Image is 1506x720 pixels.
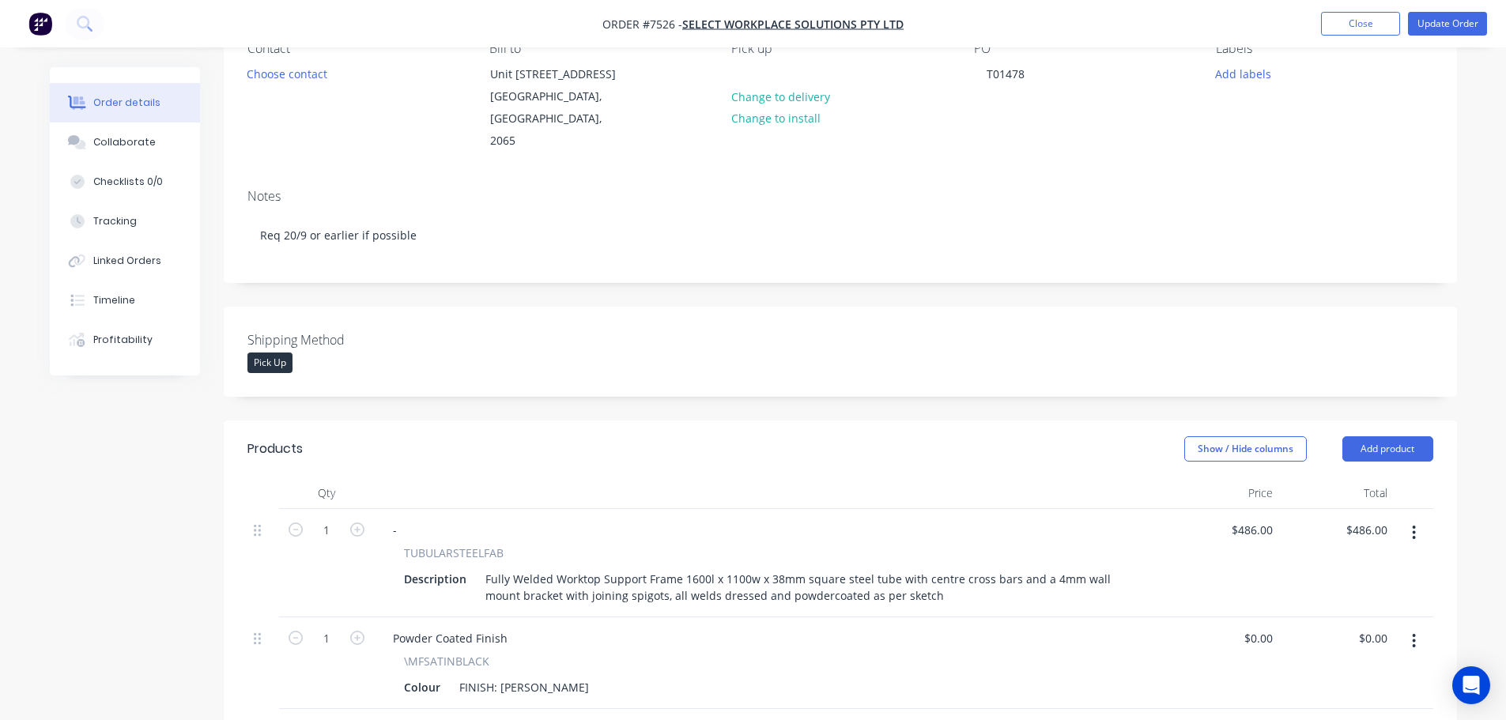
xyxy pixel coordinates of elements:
[453,676,595,699] div: FINISH: [PERSON_NAME]
[50,83,200,123] button: Order details
[50,202,200,241] button: Tracking
[1164,477,1279,509] div: Price
[50,320,200,360] button: Profitability
[247,352,293,373] div: Pick Up
[490,63,621,85] div: Unit [STREET_ADDRESS]
[93,254,161,268] div: Linked Orders
[93,293,135,307] div: Timeline
[247,41,464,56] div: Contact
[380,627,520,650] div: Powder Coated Finish
[974,62,1037,85] div: T01478
[247,330,445,349] label: Shipping Method
[490,85,621,152] div: [GEOGRAPHIC_DATA], [GEOGRAPHIC_DATA], 2065
[1342,436,1433,462] button: Add product
[723,107,828,129] button: Change to install
[602,17,682,32] span: Order #7526 -
[279,477,374,509] div: Qty
[1184,436,1307,462] button: Show / Hide columns
[731,41,948,56] div: Pick up
[479,567,1134,607] div: Fully Welded Worktop Support Frame 1600l x 1100w x 38mm square steel tube with centre cross bars ...
[974,41,1191,56] div: PO
[50,123,200,162] button: Collaborate
[682,17,904,32] a: Select Workplace Solutions Pty Ltd
[1408,12,1487,36] button: Update Order
[1321,12,1400,36] button: Close
[247,439,303,458] div: Products
[1452,666,1490,704] div: Open Intercom Messenger
[1207,62,1280,84] button: Add labels
[50,162,200,202] button: Checklists 0/0
[50,241,200,281] button: Linked Orders
[247,211,1433,259] div: Req 20/9 or earlier if possible
[398,676,447,699] div: Colour
[247,189,1433,204] div: Notes
[380,518,410,541] div: -
[1216,41,1432,56] div: Labels
[723,85,838,107] button: Change to delivery
[1279,477,1394,509] div: Total
[404,545,504,561] span: TUBULARSTEELFAB
[489,41,706,56] div: Bill to
[93,175,163,189] div: Checklists 0/0
[477,62,635,153] div: Unit [STREET_ADDRESS][GEOGRAPHIC_DATA], [GEOGRAPHIC_DATA], 2065
[398,567,473,590] div: Description
[93,333,153,347] div: Profitability
[404,653,489,669] span: \MFSATINBLACK
[238,62,335,84] button: Choose contact
[93,96,160,110] div: Order details
[93,214,137,228] div: Tracking
[93,135,156,149] div: Collaborate
[28,12,52,36] img: Factory
[50,281,200,320] button: Timeline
